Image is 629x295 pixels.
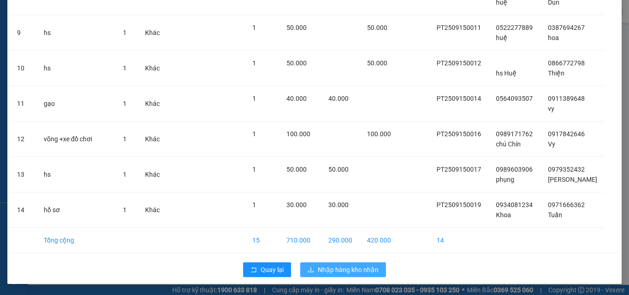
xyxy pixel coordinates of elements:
[36,192,116,228] td: hồ sơ
[548,130,585,138] span: 0917842646
[496,95,533,102] span: 0564093507
[286,95,307,102] span: 40.000
[548,24,585,31] span: 0387694267
[243,262,291,277] button: rollbackQuay lại
[548,176,597,183] span: [PERSON_NAME]
[36,15,116,51] td: hs
[250,266,257,274] span: rollback
[123,171,127,178] span: 1
[123,100,127,107] span: 1
[286,130,310,138] span: 100.000
[496,69,517,77] span: hs Huệ
[252,59,256,67] span: 1
[138,15,167,51] td: Khác
[496,166,533,173] span: 0989603906
[548,140,555,148] span: Vy
[286,166,307,173] span: 50.000
[496,24,533,31] span: 0522277889
[261,265,284,275] span: Quay lại
[360,228,398,253] td: 420.000
[496,34,507,41] span: huệ
[10,121,36,157] td: 12
[496,176,514,183] span: phụng
[367,130,391,138] span: 100.000
[10,192,36,228] td: 14
[548,59,585,67] span: 0866772798
[138,121,167,157] td: Khác
[123,206,127,214] span: 1
[548,95,585,102] span: 0911389648
[548,69,565,77] span: Thiện
[252,166,256,173] span: 1
[496,130,533,138] span: 0989171762
[252,201,256,208] span: 1
[36,121,116,157] td: võng +xe đồ chơi
[10,86,36,121] td: 11
[437,166,481,173] span: PT2509150017
[548,201,585,208] span: 0971666362
[437,95,481,102] span: PT2509150014
[300,262,386,277] button: downloadNhập hàng kho nhận
[10,15,36,51] td: 9
[437,130,481,138] span: PT2509150016
[496,140,521,148] span: chú Chín
[286,24,307,31] span: 50.000
[429,228,489,253] td: 14
[321,228,360,253] td: 290.000
[367,59,387,67] span: 50.000
[138,157,167,192] td: Khác
[252,24,256,31] span: 1
[328,201,349,208] span: 30.000
[496,201,533,208] span: 0934081234
[437,201,481,208] span: PT2509150019
[328,166,349,173] span: 50.000
[318,265,379,275] span: Nhập hàng kho nhận
[245,228,279,253] td: 15
[10,51,36,86] td: 10
[286,201,307,208] span: 30.000
[548,166,585,173] span: 0979352432
[286,59,307,67] span: 50.000
[548,34,559,41] span: hoa
[328,95,349,102] span: 40.000
[36,51,116,86] td: hs
[279,228,321,253] td: 710.000
[36,228,116,253] td: Tổng cộng
[10,157,36,192] td: 13
[138,86,167,121] td: Khác
[548,211,562,219] span: Tuấn
[123,64,127,72] span: 1
[308,266,314,274] span: download
[36,157,116,192] td: hs
[367,24,387,31] span: 50.000
[36,86,116,121] td: gạo
[123,29,127,36] span: 1
[437,59,481,67] span: PT2509150012
[123,135,127,143] span: 1
[138,51,167,86] td: Khác
[437,24,481,31] span: PT2509150011
[496,211,511,219] span: Khoa
[252,130,256,138] span: 1
[548,105,554,112] span: vy
[138,192,167,228] td: Khác
[252,95,256,102] span: 1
